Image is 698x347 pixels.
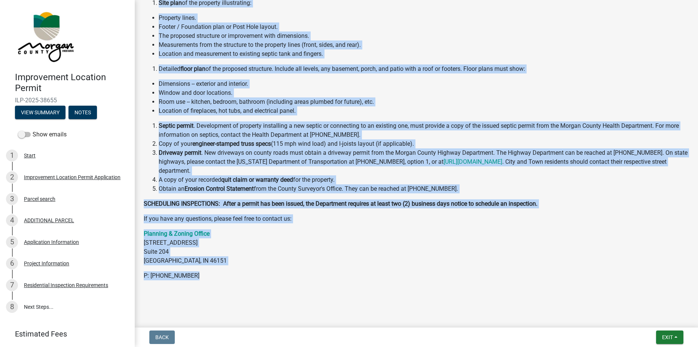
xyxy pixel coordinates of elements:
li: Footer / Foundation plan or Post Hole layout. [159,22,689,31]
wm-modal-confirm: Summary [15,110,65,116]
wm-modal-confirm: Notes [68,110,97,116]
div: 7 [6,279,18,291]
li: Window and door locations. [159,88,689,97]
li: Obtain an from the County Surveyor's Office. They can be reached at [PHONE_NUMBER]. [159,184,689,193]
strong: Erosion Control Statement [185,185,254,192]
p: [STREET_ADDRESS] Suite 204 [GEOGRAPHIC_DATA], IN 46151 [144,229,689,265]
div: 2 [6,171,18,183]
strong: floor plan [180,65,205,72]
li: A copy of your recorded for the property. [159,175,689,184]
button: Exit [656,331,683,344]
div: 6 [6,257,18,269]
a: Planning & Zoning Office [144,230,210,237]
li: Room use -- kitchen, bedroom, bathroom (including areas plumbed for future), etc. [159,97,689,106]
li: Copy of your (115 mph wind load) and I-joists layout (if applicable). [159,139,689,148]
button: Notes [68,106,97,119]
div: Residential Inspection Requirements [24,283,108,288]
li: Property lines. [159,13,689,22]
p: If you have any questions, please feel free to contact us: [144,214,689,223]
strong: engineer-stamped truss specs [192,140,271,147]
a: [URL][DOMAIN_NAME] [444,158,502,165]
div: Improvement Location Permit Application [24,175,121,180]
strong: quit claim or warranty deed [221,176,293,183]
strong: SCHEDULING INSPECTIONS: After a permit has been issued, the Department requires at least two (2) ... [144,200,537,207]
h4: Improvement Location Permit [15,72,129,94]
div: Parcel search [24,196,55,202]
li: The proposed structure or improvement with dimensions. [159,31,689,40]
li: Location of fireplaces, hot tubs, and electrical panel. [159,106,689,115]
p: P: [PHONE_NUMBER] [144,271,689,280]
label: Show emails [18,130,67,139]
span: Exit [662,334,673,340]
div: 1 [6,150,18,162]
div: Project Information [24,261,69,266]
img: Morgan County, Indiana [15,8,75,64]
li: . Development of property installing a new septic or connecting to an existing one, must provide ... [159,121,689,139]
div: 4 [6,214,18,226]
div: Start [24,153,36,158]
li: Location and measurement to existing septic tank and fingers. [159,49,689,58]
div: 5 [6,236,18,248]
div: Application Information [24,239,79,245]
li: Detailed of the proposed structure. Include all levels, any basement, porch, and patio with a roo... [159,64,689,73]
span: Back [155,334,169,340]
li: Dimensions -- exterior and interior. [159,79,689,88]
div: 3 [6,193,18,205]
button: View Summary [15,106,65,119]
button: Back [149,331,175,344]
strong: Septic permit [159,122,193,129]
li: Measurements from the structure to the property lines (front, sides, and rear). [159,40,689,49]
div: ADDITIONAL PARCEL [24,218,74,223]
div: 8 [6,301,18,313]
span: ILP-2025-38655 [15,97,120,104]
li: . New driveways on county roads must obtain a driveway permit from the Morgan County Highway Depa... [159,148,689,175]
a: Estimated Fees [6,326,123,341]
strong: Driveway permit [159,149,201,156]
